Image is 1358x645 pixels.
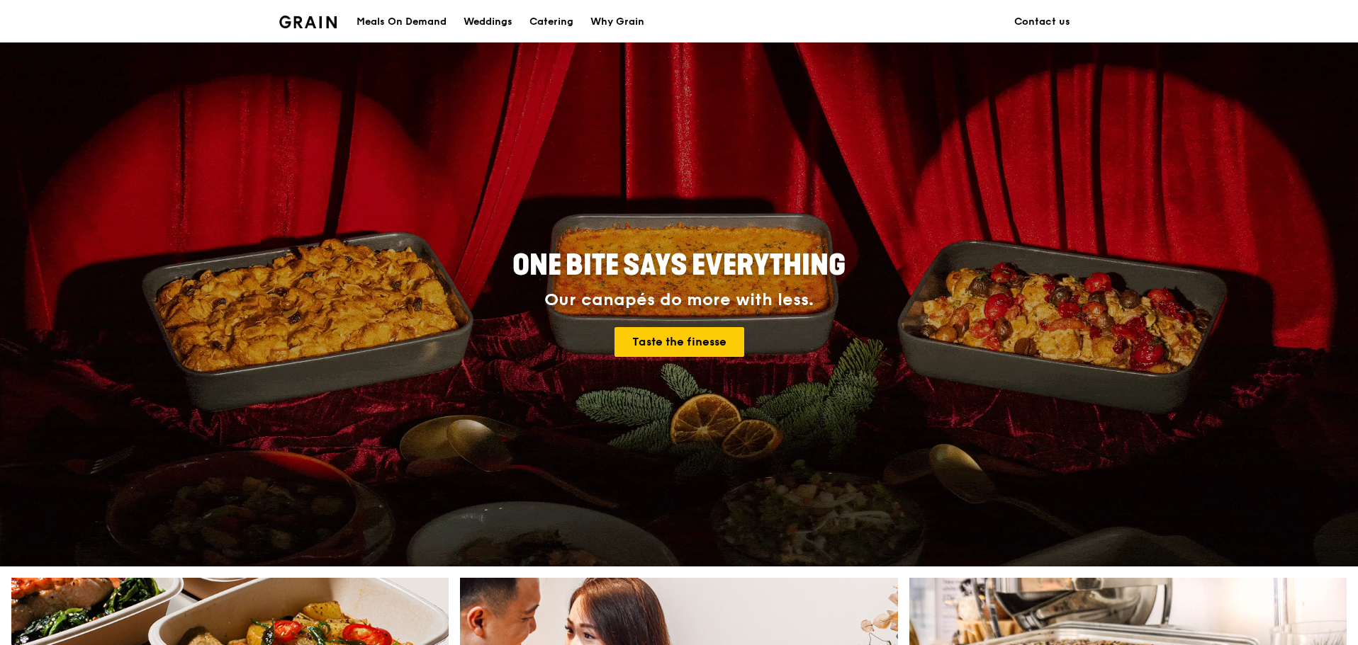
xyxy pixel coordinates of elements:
[357,1,447,43] div: Meals On Demand
[1006,1,1079,43] a: Contact us
[279,16,337,28] img: Grain
[424,290,934,310] div: Our canapés do more with less.
[529,1,573,43] div: Catering
[521,1,582,43] a: Catering
[455,1,521,43] a: Weddings
[512,249,846,282] span: ONE BITE SAYS EVERYTHING
[590,1,644,43] div: Why Grain
[615,327,744,357] a: Taste the finesse
[582,1,653,43] a: Why Grain
[464,1,512,43] div: Weddings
